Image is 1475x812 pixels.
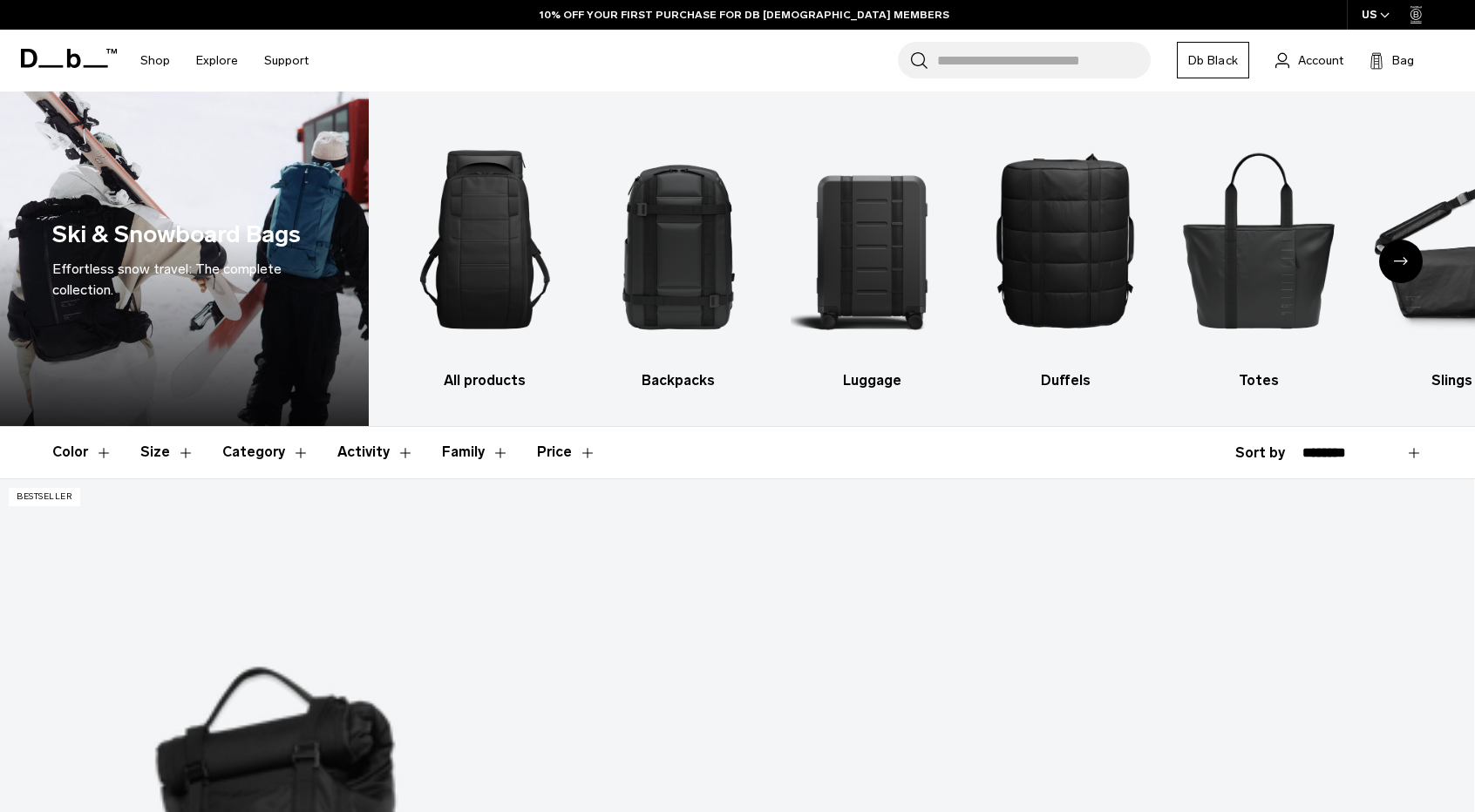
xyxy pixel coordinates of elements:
[1298,51,1343,70] span: Account
[52,427,112,477] button: Toggle Filter
[52,261,282,298] span: Effortless snow travel: The complete collection.
[404,118,567,391] a: Db All products
[597,370,760,391] h3: Backpacks
[791,118,954,362] img: Db
[597,118,760,391] li: 2 / 10
[127,30,322,91] nav: Main Navigation
[791,370,954,391] h3: Luggage
[1392,51,1414,70] span: Bag
[597,118,760,362] img: Db
[1178,118,1341,362] img: Db
[196,30,238,91] a: Explore
[1178,118,1341,391] li: 5 / 10
[52,217,301,253] h1: Ski & Snowboard Bags
[442,427,509,477] button: Toggle Filter
[1177,42,1249,78] a: Db Black
[984,118,1147,362] img: Db
[404,370,567,391] h3: All products
[404,118,567,362] img: Db
[537,427,596,477] button: Toggle Price
[984,118,1147,391] a: Db Duffels
[264,30,309,91] a: Support
[1178,118,1341,391] a: Db Totes
[1379,240,1423,283] div: Next slide
[9,488,80,506] p: Bestseller
[404,118,567,391] li: 1 / 10
[791,118,954,391] a: Db Luggage
[984,118,1147,391] li: 4 / 10
[984,370,1147,391] h3: Duffels
[1275,50,1343,71] a: Account
[337,427,414,477] button: Toggle Filter
[1178,370,1341,391] h3: Totes
[1370,50,1414,71] button: Bag
[791,118,954,391] li: 3 / 10
[597,118,760,391] a: Db Backpacks
[140,427,194,477] button: Toggle Filter
[540,7,949,23] a: 10% OFF YOUR FIRST PURCHASE FOR DB [DEMOGRAPHIC_DATA] MEMBERS
[222,427,309,477] button: Toggle Filter
[140,30,170,91] a: Shop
